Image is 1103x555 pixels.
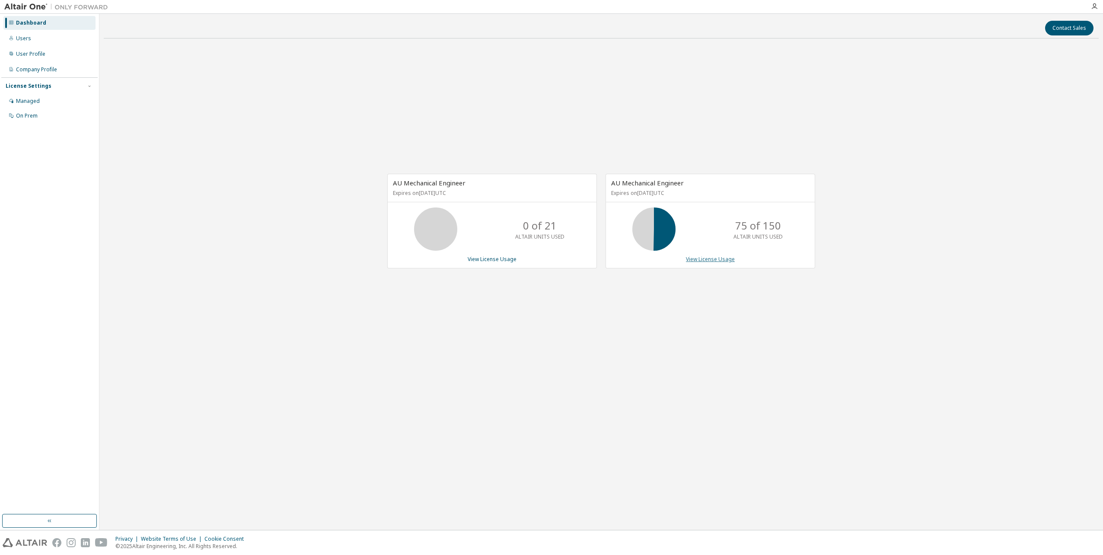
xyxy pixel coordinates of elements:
div: Users [16,35,31,42]
img: instagram.svg [67,538,76,547]
p: Expires on [DATE] UTC [611,189,807,197]
button: Contact Sales [1045,21,1093,35]
img: Altair One [4,3,112,11]
span: AU Mechanical Engineer [611,179,684,187]
div: Dashboard [16,19,46,26]
div: License Settings [6,83,51,89]
a: View License Usage [468,255,516,263]
a: View License Usage [686,255,735,263]
p: 75 of 150 [735,218,781,233]
img: linkedin.svg [81,538,90,547]
div: Website Terms of Use [141,536,204,542]
img: altair_logo.svg [3,538,47,547]
div: User Profile [16,51,45,57]
img: facebook.svg [52,538,61,547]
p: ALTAIR UNITS USED [733,233,783,240]
span: AU Mechanical Engineer [393,179,465,187]
div: On Prem [16,112,38,119]
p: 0 of 21 [523,218,557,233]
div: Privacy [115,536,141,542]
p: Expires on [DATE] UTC [393,189,589,197]
img: youtube.svg [95,538,108,547]
div: Cookie Consent [204,536,249,542]
div: Managed [16,98,40,105]
p: ALTAIR UNITS USED [515,233,564,240]
p: © 2025 Altair Engineering, Inc. All Rights Reserved. [115,542,249,550]
div: Company Profile [16,66,57,73]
